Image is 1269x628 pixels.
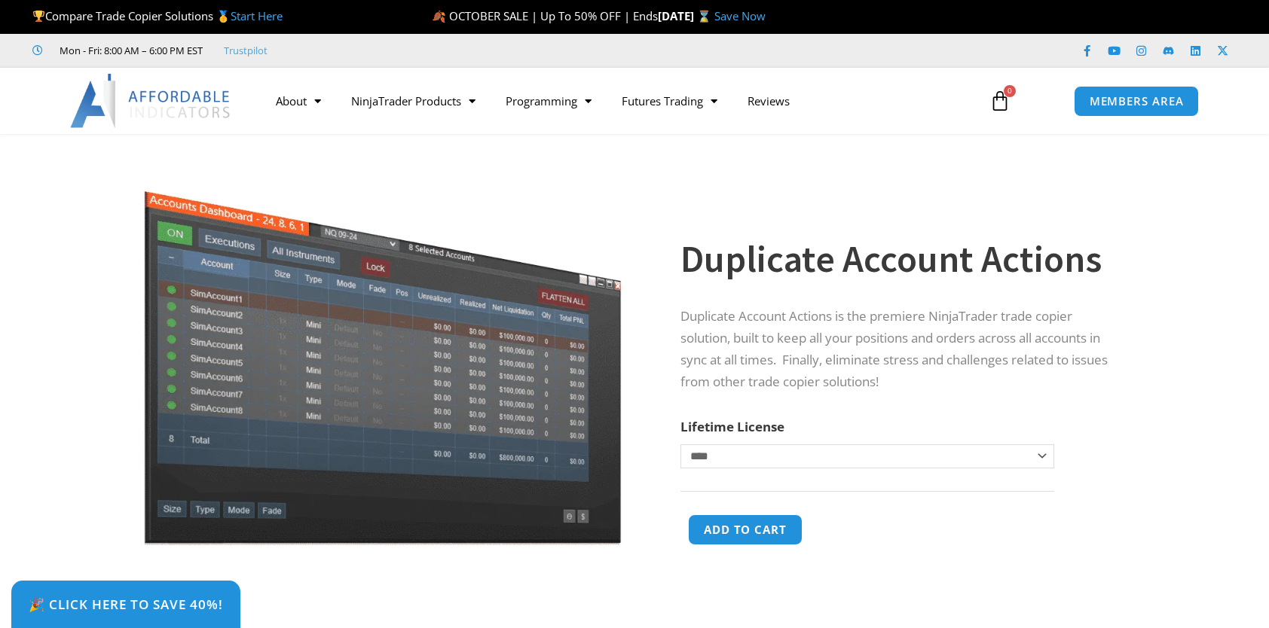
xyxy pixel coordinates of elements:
[11,581,240,628] a: 🎉 Click Here to save 40%!
[29,598,223,611] span: 🎉 Click Here to save 40%!
[32,8,283,23] span: Compare Trade Copier Solutions 🥇
[491,84,607,118] a: Programming
[261,84,972,118] nav: Menu
[1090,96,1184,107] span: MEMBERS AREA
[56,41,203,59] span: Mon - Fri: 8:00 AM – 6:00 PM EST
[231,8,283,23] a: Start Here
[658,8,714,23] strong: [DATE] ⌛
[607,84,732,118] a: Futures Trading
[261,84,336,118] a: About
[33,11,44,22] img: 🏆
[688,514,803,545] button: Add to cart
[680,233,1121,285] h1: Duplicate Account Actions
[1004,85,1016,97] span: 0
[336,84,491,118] a: NinjaTrader Products
[1074,86,1200,117] a: MEMBERS AREA
[224,41,268,59] a: Trustpilot
[680,306,1121,393] p: Duplicate Account Actions is the premiere NinjaTrader trade copier solution, built to keep all yo...
[70,74,232,128] img: LogoAI | Affordable Indicators – NinjaTrader
[140,160,625,545] img: Screenshot 2024-08-26 15414455555 | Affordable Indicators – NinjaTrader
[732,84,805,118] a: Reviews
[967,79,1033,123] a: 0
[714,8,766,23] a: Save Now
[432,8,658,23] span: 🍂 OCTOBER SALE | Up To 50% OFF | Ends
[680,418,784,435] label: Lifetime License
